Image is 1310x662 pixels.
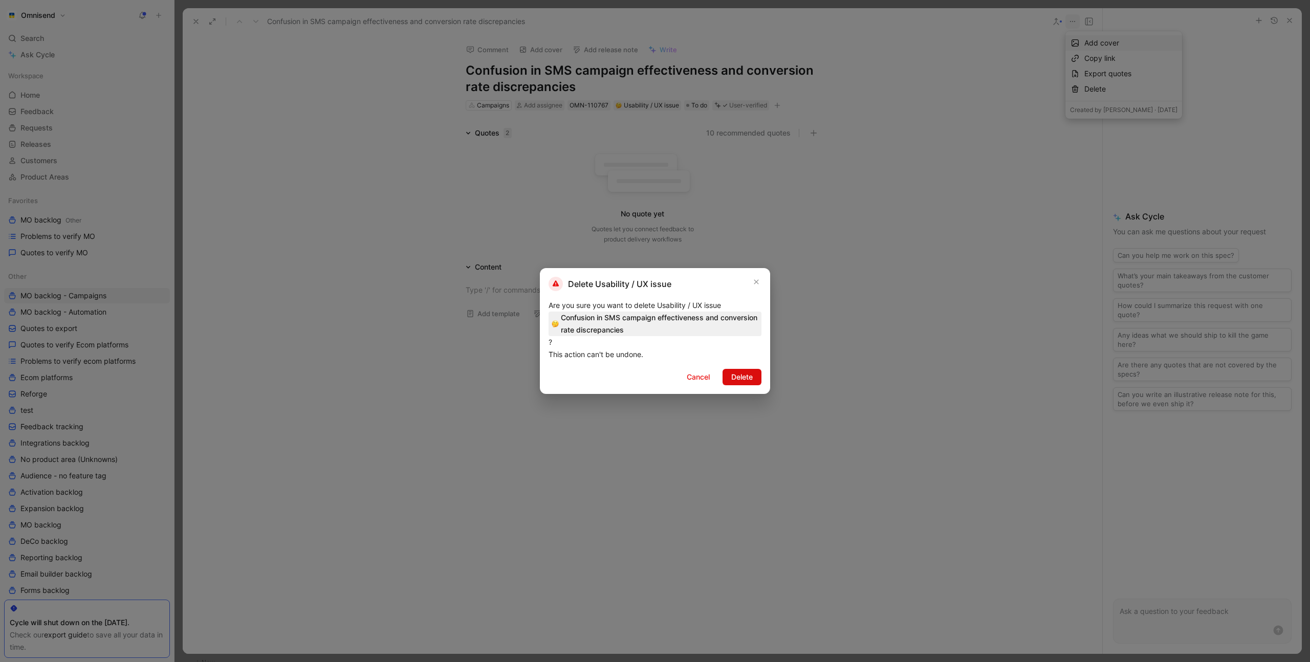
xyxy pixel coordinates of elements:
[549,312,761,336] span: Confusion in SMS campaign effectiveness and conversion rate discrepancies
[549,277,671,291] h2: Delete Usability / UX issue
[678,369,718,385] button: Cancel
[552,320,559,327] img: 🤔
[549,299,761,361] div: Are you sure you want to delete Usability / UX issue ? This action can't be undone.
[687,371,710,383] span: Cancel
[731,371,753,383] span: Delete
[723,369,761,385] button: Delete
